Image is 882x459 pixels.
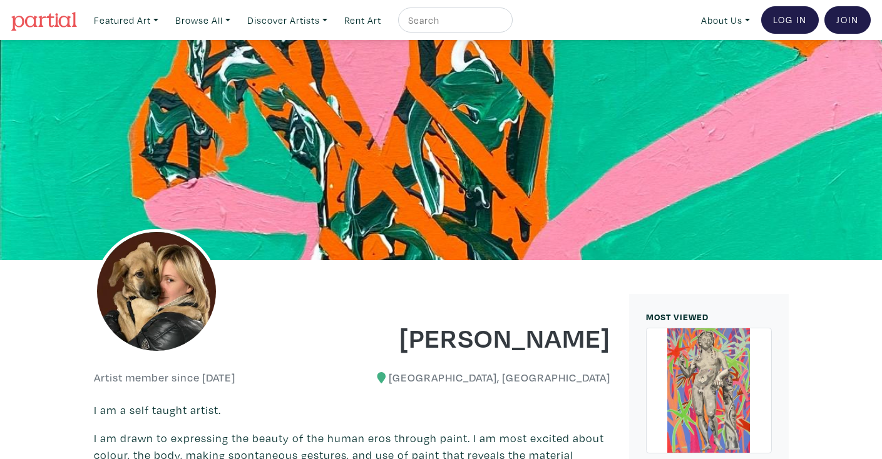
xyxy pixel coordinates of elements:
[170,8,236,33] a: Browse All
[695,8,756,33] a: About Us
[646,311,709,323] small: MOST VIEWED
[94,401,610,418] p: I am a self taught artist.
[339,8,387,33] a: Rent Art
[88,8,164,33] a: Featured Art
[824,6,871,34] a: Join
[761,6,819,34] a: Log In
[407,13,501,28] input: Search
[361,371,610,385] h6: [GEOGRAPHIC_DATA], [GEOGRAPHIC_DATA]
[94,371,235,385] h6: Artist member since [DATE]
[242,8,333,33] a: Discover Artists
[361,320,610,354] h1: [PERSON_NAME]
[94,229,219,354] img: phpThumb.php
